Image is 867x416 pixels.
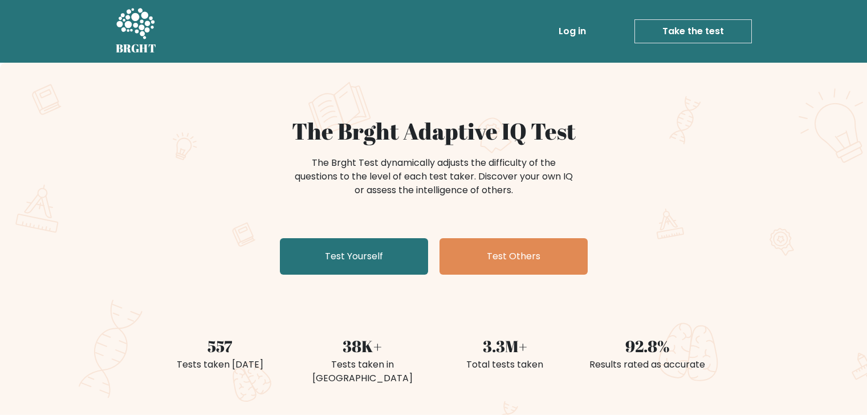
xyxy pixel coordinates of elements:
[298,358,427,385] div: Tests taken in [GEOGRAPHIC_DATA]
[298,334,427,358] div: 38K+
[280,238,428,275] a: Test Yourself
[441,358,569,372] div: Total tests taken
[583,358,712,372] div: Results rated as accurate
[116,42,157,55] h5: BRGHT
[554,20,591,43] a: Log in
[156,358,284,372] div: Tests taken [DATE]
[156,117,712,145] h1: The Brght Adaptive IQ Test
[156,334,284,358] div: 557
[291,156,576,197] div: The Brght Test dynamically adjusts the difficulty of the questions to the level of each test take...
[441,334,569,358] div: 3.3M+
[439,238,588,275] a: Test Others
[583,334,712,358] div: 92.8%
[634,19,752,43] a: Take the test
[116,5,157,58] a: BRGHT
